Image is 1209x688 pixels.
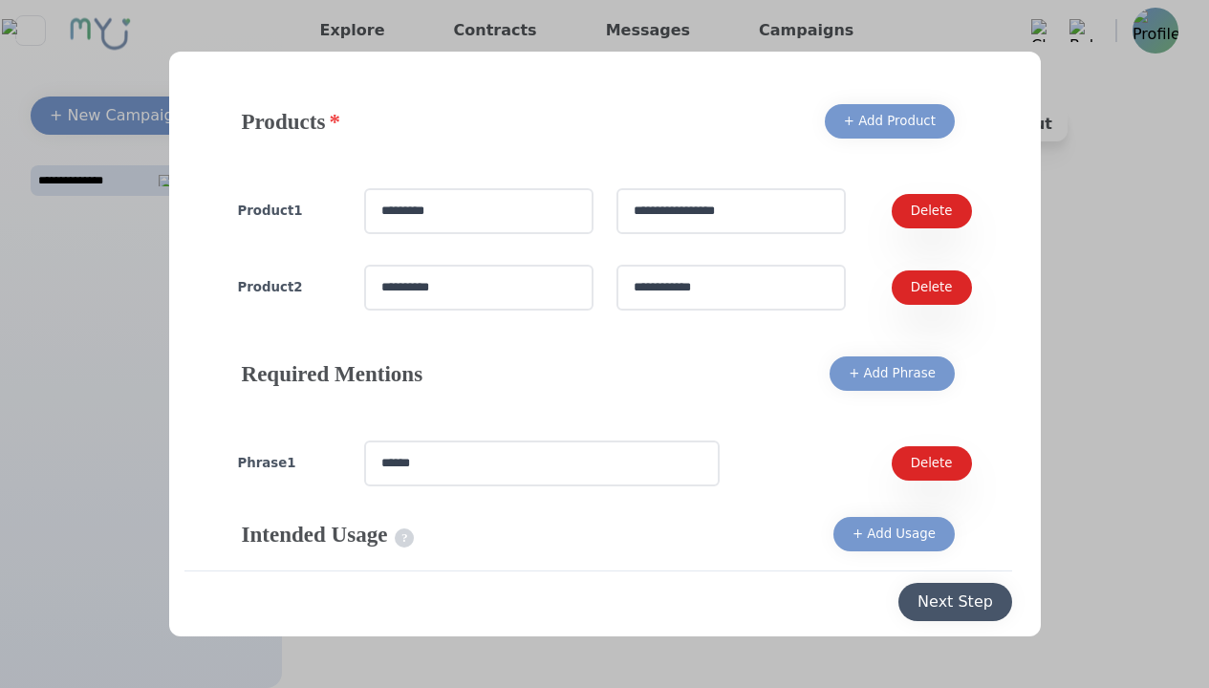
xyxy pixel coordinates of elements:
div: Delete [911,202,953,221]
div: + Add Phrase [849,364,936,383]
span: ? [395,528,414,548]
h4: Intended Usage [242,519,415,549]
h4: Product 1 [238,202,341,221]
h4: Required Mentions [242,358,423,389]
button: + Add Phrase [830,356,955,391]
button: Delete [892,446,972,481]
button: + Add Product [825,104,955,139]
div: + Add Product [844,112,936,131]
h4: Product 2 [238,278,341,297]
button: Delete [892,194,972,228]
h4: Products [242,106,340,137]
div: Next Step [918,591,993,613]
h4: Phrase 1 [238,454,341,473]
button: Next Step [898,583,1012,621]
button: Delete [892,270,972,305]
div: + Add Usage [853,525,936,544]
div: Delete [911,454,953,473]
button: + Add Usage [833,517,955,551]
div: Delete [911,278,953,297]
